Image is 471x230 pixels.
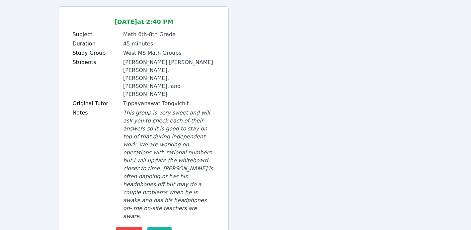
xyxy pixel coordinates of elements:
label: Subject [72,31,119,38]
div: West MS Math Groups [123,49,215,57]
div: Math 6th-8th Grade [123,31,215,38]
div: 45 minutes [123,40,215,48]
label: Original Tutor [72,100,119,108]
label: Duration [72,40,119,48]
span: [DATE] at 2:40 PM [115,18,174,25]
label: Notes [72,109,119,117]
label: Study Group [72,49,119,57]
div: [PERSON_NAME] [PERSON_NAME] [PERSON_NAME], [PERSON_NAME], [PERSON_NAME], and [PERSON_NAME] [123,58,215,98]
div: Tippayanawat Tongvichit [123,100,215,108]
label: Students [72,58,119,66]
span: This group is very sweet and will ask you to check each of their answers so it is good to stay on... [123,110,213,219]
